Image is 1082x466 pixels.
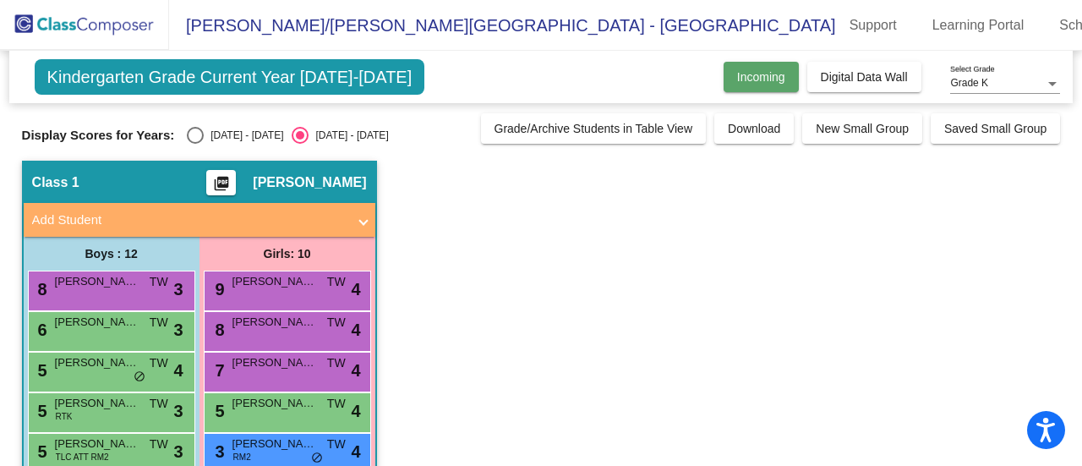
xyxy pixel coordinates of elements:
span: [PERSON_NAME] [253,174,366,191]
span: RM2 [233,451,251,463]
span: [PERSON_NAME] [55,314,139,331]
div: [DATE] - [DATE] [309,128,388,143]
span: [PERSON_NAME] [232,395,317,412]
span: do_not_disturb_alt [311,452,323,465]
button: New Small Group [802,113,922,144]
span: [PERSON_NAME] [232,436,317,452]
span: TW [327,314,346,332]
div: Girls: 10 [199,237,375,271]
span: Grade K [950,77,988,89]
span: 8 [211,321,225,339]
span: Saved Small Group [944,122,1046,135]
div: Boys : 12 [24,237,199,271]
button: Saved Small Group [931,113,1060,144]
span: Digital Data Wall [821,70,908,84]
span: 6 [34,321,47,339]
mat-panel-title: Add Student [32,211,347,230]
span: 5 [211,402,225,420]
a: Support [836,12,910,39]
span: 4 [351,277,360,302]
div: [DATE] - [DATE] [204,128,283,143]
span: 5 [34,402,47,420]
span: New Small Group [816,122,909,135]
span: TW [150,354,168,372]
mat-icon: picture_as_pdf [211,175,232,199]
button: Grade/Archive Students in Table View [481,113,707,144]
span: TW [327,354,346,372]
span: 3 [211,442,225,461]
span: 3 [173,398,183,424]
span: TW [327,395,346,413]
span: 9 [211,280,225,299]
span: TW [150,436,168,453]
button: Incoming [724,62,799,92]
span: do_not_disturb_alt [134,370,145,384]
span: 3 [173,317,183,343]
span: TW [150,314,168,332]
span: 4 [351,317,360,343]
span: 3 [173,439,183,464]
span: [PERSON_NAME] [55,273,139,290]
button: Download [714,113,794,144]
span: TW [150,273,168,291]
span: RTK [56,410,73,423]
span: Download [728,122,780,135]
span: Grade/Archive Students in Table View [495,122,693,135]
span: [PERSON_NAME] [55,436,139,452]
span: 5 [34,442,47,461]
span: [PERSON_NAME] [55,395,139,412]
span: 4 [173,358,183,383]
span: 4 [351,358,360,383]
span: [PERSON_NAME]/[PERSON_NAME][GEOGRAPHIC_DATA] - [GEOGRAPHIC_DATA] [169,12,836,39]
span: Display Scores for Years: [22,128,175,143]
span: Class 1 [32,174,79,191]
span: TW [327,436,346,453]
mat-expansion-panel-header: Add Student [24,203,375,237]
span: Incoming [737,70,785,84]
span: [PERSON_NAME] [232,314,317,331]
span: TLC ATT RM2 [56,451,109,463]
span: 3 [173,277,183,302]
span: TW [327,273,346,291]
span: [PERSON_NAME] [232,354,317,371]
button: Digital Data Wall [807,62,921,92]
span: 4 [351,439,360,464]
button: Print Students Details [206,170,236,195]
span: [PERSON_NAME] [232,273,317,290]
span: 7 [211,361,225,380]
span: 5 [34,361,47,380]
span: 8 [34,280,47,299]
span: 4 [351,398,360,424]
span: [PERSON_NAME] [55,354,139,371]
mat-radio-group: Select an option [187,127,388,144]
a: Learning Portal [919,12,1038,39]
span: TW [150,395,168,413]
span: Kindergarten Grade Current Year [DATE]-[DATE] [35,59,425,95]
